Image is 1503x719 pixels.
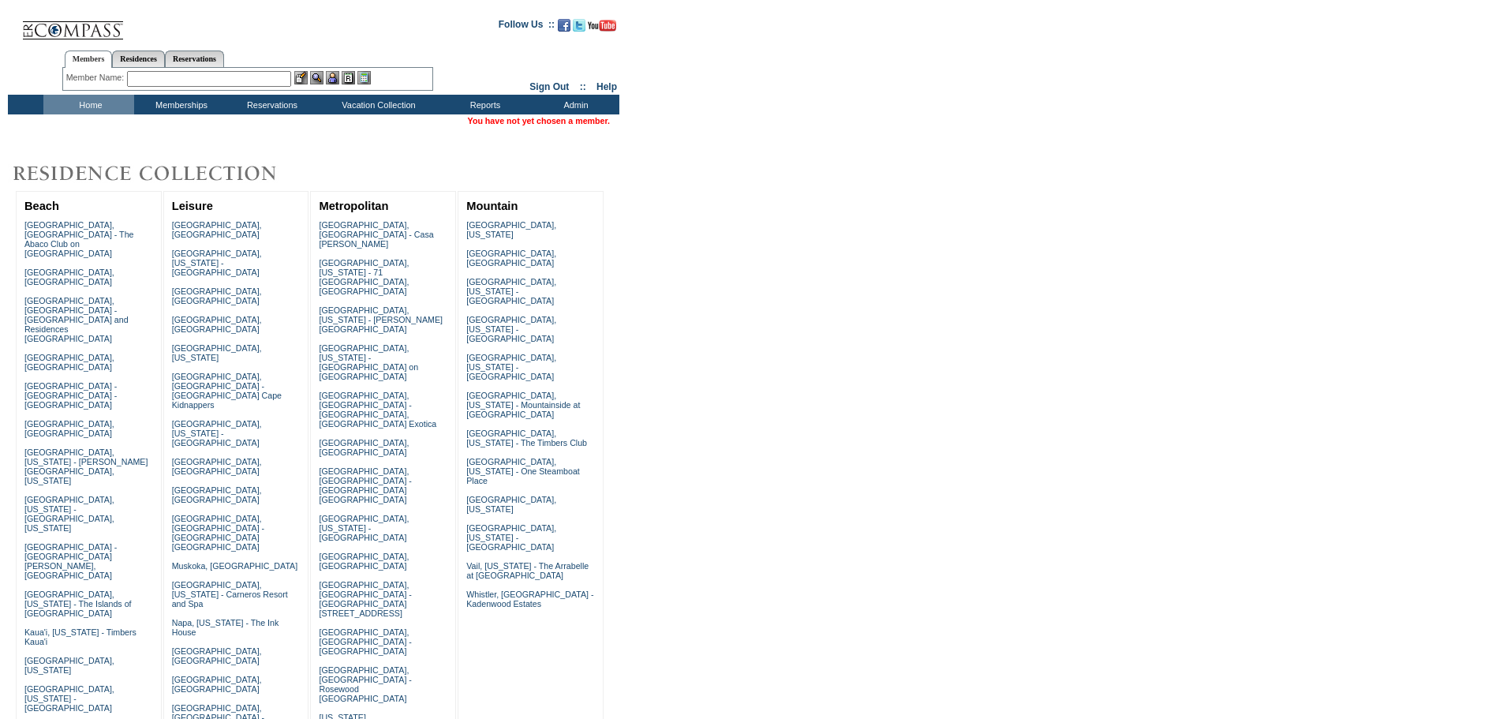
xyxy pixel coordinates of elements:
[172,419,262,448] a: [GEOGRAPHIC_DATA], [US_STATE] - [GEOGRAPHIC_DATA]
[24,590,132,618] a: [GEOGRAPHIC_DATA], [US_STATE] - The Islands of [GEOGRAPHIC_DATA]
[319,305,443,334] a: [GEOGRAPHIC_DATA], [US_STATE] - [PERSON_NAME][GEOGRAPHIC_DATA]
[558,24,570,33] a: Become our fan on Facebook
[319,514,409,542] a: [GEOGRAPHIC_DATA], [US_STATE] - [GEOGRAPHIC_DATA]
[172,220,262,239] a: [GEOGRAPHIC_DATA], [GEOGRAPHIC_DATA]
[24,296,129,343] a: [GEOGRAPHIC_DATA], [GEOGRAPHIC_DATA] - [GEOGRAPHIC_DATA] and Residences [GEOGRAPHIC_DATA]
[172,618,279,637] a: Napa, [US_STATE] - The Ink House
[588,24,616,33] a: Subscribe to our YouTube Channel
[466,523,556,552] a: [GEOGRAPHIC_DATA], [US_STATE] - [GEOGRAPHIC_DATA]
[66,71,127,84] div: Member Name:
[310,71,323,84] img: View
[466,315,556,343] a: [GEOGRAPHIC_DATA], [US_STATE] - [GEOGRAPHIC_DATA]
[319,466,411,504] a: [GEOGRAPHIC_DATA], [GEOGRAPHIC_DATA] - [GEOGRAPHIC_DATA] [GEOGRAPHIC_DATA]
[24,627,136,646] a: Kaua'i, [US_STATE] - Timbers Kaua'i
[319,343,418,381] a: [GEOGRAPHIC_DATA], [US_STATE] - [GEOGRAPHIC_DATA] on [GEOGRAPHIC_DATA]
[134,95,225,114] td: Memberships
[319,665,411,703] a: [GEOGRAPHIC_DATA], [GEOGRAPHIC_DATA] - Rosewood [GEOGRAPHIC_DATA]
[466,391,580,419] a: [GEOGRAPHIC_DATA], [US_STATE] - Mountainside at [GEOGRAPHIC_DATA]
[438,95,529,114] td: Reports
[112,51,165,67] a: Residences
[172,675,262,694] a: [GEOGRAPHIC_DATA], [GEOGRAPHIC_DATA]
[172,249,262,277] a: [GEOGRAPHIC_DATA], [US_STATE] - [GEOGRAPHIC_DATA]
[172,343,262,362] a: [GEOGRAPHIC_DATA], [US_STATE]
[172,580,288,609] a: [GEOGRAPHIC_DATA], [US_STATE] - Carneros Resort and Spa
[225,95,316,114] td: Reservations
[596,81,617,92] a: Help
[529,95,619,114] td: Admin
[8,158,316,189] img: Destinations by Exclusive Resorts
[466,429,587,448] a: [GEOGRAPHIC_DATA], [US_STATE] - The Timbers Club
[24,542,117,580] a: [GEOGRAPHIC_DATA] - [GEOGRAPHIC_DATA][PERSON_NAME], [GEOGRAPHIC_DATA]
[580,81,586,92] span: ::
[65,51,113,68] a: Members
[319,220,433,249] a: [GEOGRAPHIC_DATA], [GEOGRAPHIC_DATA] - Casa [PERSON_NAME]
[466,495,556,514] a: [GEOGRAPHIC_DATA], [US_STATE]
[357,71,371,84] img: b_calculator.gif
[466,457,580,485] a: [GEOGRAPHIC_DATA], [US_STATE] - One Steamboat Place
[24,448,148,485] a: [GEOGRAPHIC_DATA], [US_STATE] - [PERSON_NAME][GEOGRAPHIC_DATA], [US_STATE]
[319,438,409,457] a: [GEOGRAPHIC_DATA], [GEOGRAPHIC_DATA]
[499,17,555,36] td: Follow Us ::
[21,8,124,40] img: Compass Home
[24,381,117,410] a: [GEOGRAPHIC_DATA] - [GEOGRAPHIC_DATA] - [GEOGRAPHIC_DATA]
[24,656,114,675] a: [GEOGRAPHIC_DATA], [US_STATE]
[24,268,114,286] a: [GEOGRAPHIC_DATA], [GEOGRAPHIC_DATA]
[172,485,262,504] a: [GEOGRAPHIC_DATA], [GEOGRAPHIC_DATA]
[319,552,409,571] a: [GEOGRAPHIC_DATA], [GEOGRAPHIC_DATA]
[342,71,355,84] img: Reservations
[466,590,593,609] a: Whistler, [GEOGRAPHIC_DATA] - Kadenwood Estates
[466,353,556,381] a: [GEOGRAPHIC_DATA], [US_STATE] - [GEOGRAPHIC_DATA]
[316,95,438,114] td: Vacation Collection
[24,495,114,533] a: [GEOGRAPHIC_DATA], [US_STATE] - [GEOGRAPHIC_DATA], [US_STATE]
[319,580,411,618] a: [GEOGRAPHIC_DATA], [GEOGRAPHIC_DATA] - [GEOGRAPHIC_DATA][STREET_ADDRESS]
[466,249,556,268] a: [GEOGRAPHIC_DATA], [GEOGRAPHIC_DATA]
[319,200,388,212] a: Metropolitan
[172,286,262,305] a: [GEOGRAPHIC_DATA], [GEOGRAPHIC_DATA]
[468,116,610,125] span: You have not yet chosen a member.
[172,315,262,334] a: [GEOGRAPHIC_DATA], [GEOGRAPHIC_DATA]
[24,419,114,438] a: [GEOGRAPHIC_DATA], [GEOGRAPHIC_DATA]
[172,457,262,476] a: [GEOGRAPHIC_DATA], [GEOGRAPHIC_DATA]
[172,646,262,665] a: [GEOGRAPHIC_DATA], [GEOGRAPHIC_DATA]
[24,353,114,372] a: [GEOGRAPHIC_DATA], [GEOGRAPHIC_DATA]
[172,561,297,571] a: Muskoka, [GEOGRAPHIC_DATA]
[24,684,114,713] a: [GEOGRAPHIC_DATA], [US_STATE] - [GEOGRAPHIC_DATA]
[466,561,589,580] a: Vail, [US_STATE] - The Arrabelle at [GEOGRAPHIC_DATA]
[529,81,569,92] a: Sign Out
[466,200,518,212] a: Mountain
[466,277,556,305] a: [GEOGRAPHIC_DATA], [US_STATE] - [GEOGRAPHIC_DATA]
[294,71,308,84] img: b_edit.gif
[573,19,585,32] img: Follow us on Twitter
[326,71,339,84] img: Impersonate
[588,20,616,32] img: Subscribe to our YouTube Channel
[24,200,59,212] a: Beach
[165,51,224,67] a: Reservations
[319,258,409,296] a: [GEOGRAPHIC_DATA], [US_STATE] - 71 [GEOGRAPHIC_DATA], [GEOGRAPHIC_DATA]
[24,220,134,258] a: [GEOGRAPHIC_DATA], [GEOGRAPHIC_DATA] - The Abaco Club on [GEOGRAPHIC_DATA]
[172,372,282,410] a: [GEOGRAPHIC_DATA], [GEOGRAPHIC_DATA] - [GEOGRAPHIC_DATA] Cape Kidnappers
[43,95,134,114] td: Home
[319,391,436,429] a: [GEOGRAPHIC_DATA], [GEOGRAPHIC_DATA] - [GEOGRAPHIC_DATA], [GEOGRAPHIC_DATA] Exotica
[466,220,556,239] a: [GEOGRAPHIC_DATA], [US_STATE]
[558,19,570,32] img: Become our fan on Facebook
[172,514,264,552] a: [GEOGRAPHIC_DATA], [GEOGRAPHIC_DATA] - [GEOGRAPHIC_DATA] [GEOGRAPHIC_DATA]
[319,627,411,656] a: [GEOGRAPHIC_DATA], [GEOGRAPHIC_DATA] - [GEOGRAPHIC_DATA]
[573,24,585,33] a: Follow us on Twitter
[172,200,213,212] a: Leisure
